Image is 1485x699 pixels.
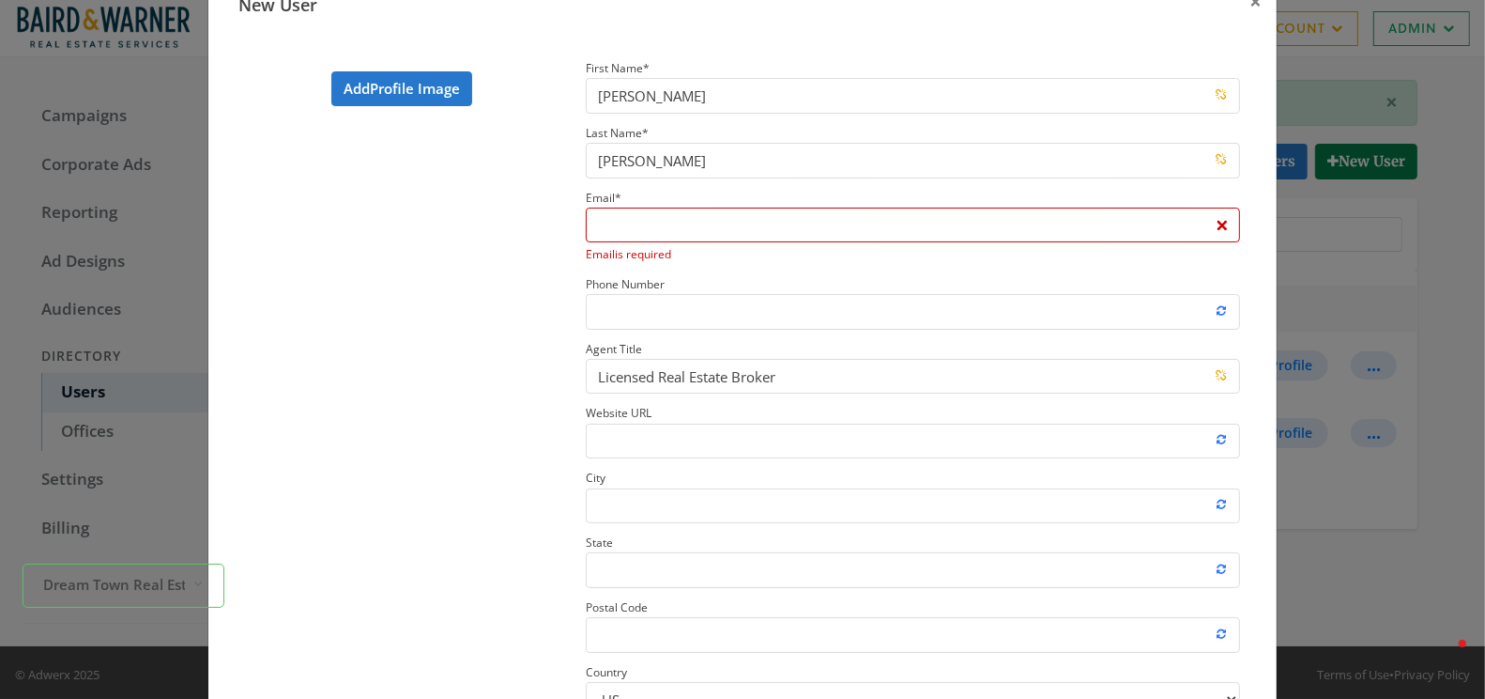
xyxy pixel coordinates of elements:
[586,405,651,421] small: Website URL
[586,246,671,262] small: Email is required
[586,78,1240,113] input: First Name*
[586,125,649,141] small: Last Name *
[586,143,1240,178] input: Last Name*
[586,341,642,357] small: Agent Title
[586,664,627,680] small: Country
[23,564,224,608] button: Dream Town Real Estate
[586,60,650,76] small: First Name *
[586,489,1240,523] input: City
[586,535,613,551] small: State
[1421,635,1466,680] iframe: Intercom live chat
[586,470,605,486] small: City
[44,574,185,596] span: Dream Town Real Estate
[586,599,648,615] small: Postal Code
[331,71,472,106] label: Add Profile Image
[586,424,1240,458] input: Website URL
[586,208,1240,242] input: Email*Emailis required
[586,294,1240,329] input: Phone Number
[586,190,621,206] small: Email *
[586,359,1240,394] input: Agent Title
[586,617,1240,652] input: Postal Code
[586,552,1240,587] input: State
[586,276,665,292] small: Phone Number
